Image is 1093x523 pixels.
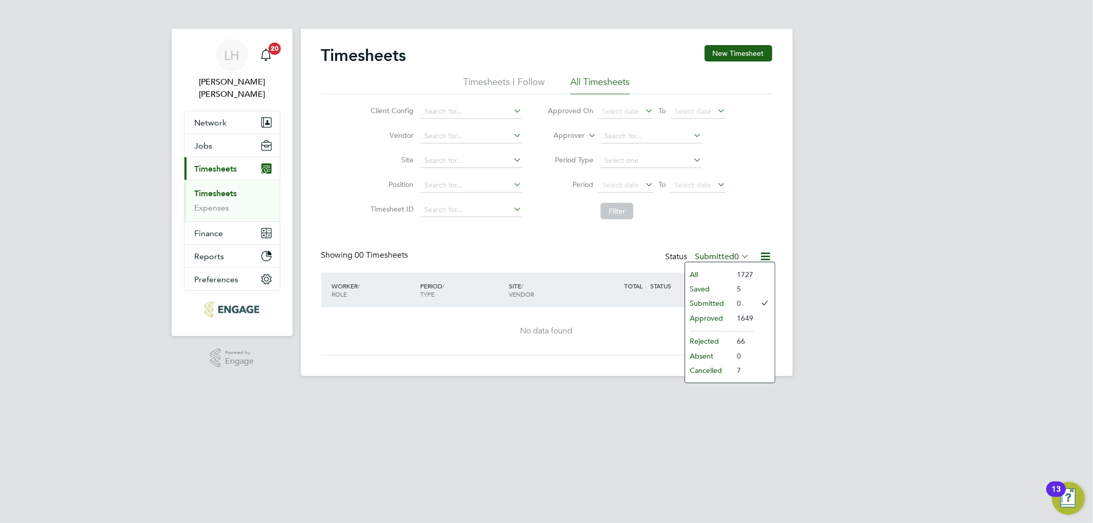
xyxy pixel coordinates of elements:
[674,107,711,116] span: Select date
[547,180,593,189] label: Period
[421,129,522,143] input: Search for...
[732,282,754,296] li: 5
[655,104,669,117] span: To
[735,252,739,262] span: 0
[184,76,280,100] span: Lee Hall
[224,49,240,62] span: LH
[732,311,754,325] li: 1649
[685,267,732,282] li: All
[732,296,754,310] li: 0
[256,39,276,72] a: 20
[509,290,534,298] span: VENDOR
[321,45,406,66] h2: Timesheets
[195,164,237,174] span: Timesheets
[570,76,630,94] li: All Timesheets
[602,180,639,190] span: Select date
[601,154,702,168] input: Select one
[625,282,643,290] span: TOTAL
[421,203,522,217] input: Search for...
[1051,489,1061,503] div: 13
[1052,482,1085,515] button: Open Resource Center, 13 new notifications
[421,104,522,119] input: Search for...
[195,189,237,198] a: Timesheets
[685,296,732,310] li: Submitted
[421,154,522,168] input: Search for...
[418,277,506,303] div: PERIOD
[195,203,230,213] a: Expenses
[521,282,523,290] span: /
[184,222,280,244] button: Finance
[547,106,593,115] label: Approved On
[184,157,280,180] button: Timesheets
[655,178,669,191] span: To
[420,290,435,298] span: TYPE
[442,282,444,290] span: /
[321,250,410,261] div: Showing
[184,180,280,221] div: Timesheets
[685,282,732,296] li: Saved
[695,252,750,262] label: Submitted
[367,131,414,140] label: Vendor
[225,348,254,357] span: Powered by
[195,228,223,238] span: Finance
[685,363,732,378] li: Cancelled
[195,141,213,151] span: Jobs
[421,178,522,193] input: Search for...
[184,301,280,318] a: Go to home page
[705,45,772,61] button: New Timesheet
[732,349,754,363] li: 0
[204,301,259,318] img: pcrnet-logo-retina.png
[666,250,752,264] div: Status
[195,252,224,261] span: Reports
[539,131,585,141] label: Approver
[184,134,280,157] button: Jobs
[269,43,281,55] span: 20
[332,326,762,337] div: No data found
[367,180,414,189] label: Position
[367,106,414,115] label: Client Config
[648,277,702,295] div: STATUS
[732,363,754,378] li: 7
[685,349,732,363] li: Absent
[184,111,280,134] button: Network
[367,204,414,214] label: Timesheet ID
[184,245,280,267] button: Reports
[184,268,280,290] button: Preferences
[195,275,239,284] span: Preferences
[355,250,408,260] span: 00 Timesheets
[225,357,254,366] span: Engage
[732,334,754,348] li: 66
[172,29,293,336] nav: Main navigation
[601,129,702,143] input: Search for...
[685,311,732,325] li: Approved
[602,107,639,116] span: Select date
[685,334,732,348] li: Rejected
[506,277,595,303] div: SITE
[210,348,254,368] a: Powered byEngage
[358,282,360,290] span: /
[195,118,227,128] span: Network
[463,76,545,94] li: Timesheets I Follow
[732,267,754,282] li: 1727
[184,39,280,100] a: LH[PERSON_NAME] [PERSON_NAME]
[674,180,711,190] span: Select date
[332,290,347,298] span: ROLE
[367,155,414,164] label: Site
[547,155,593,164] label: Period Type
[601,203,633,219] button: Filter
[329,277,418,303] div: WORKER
